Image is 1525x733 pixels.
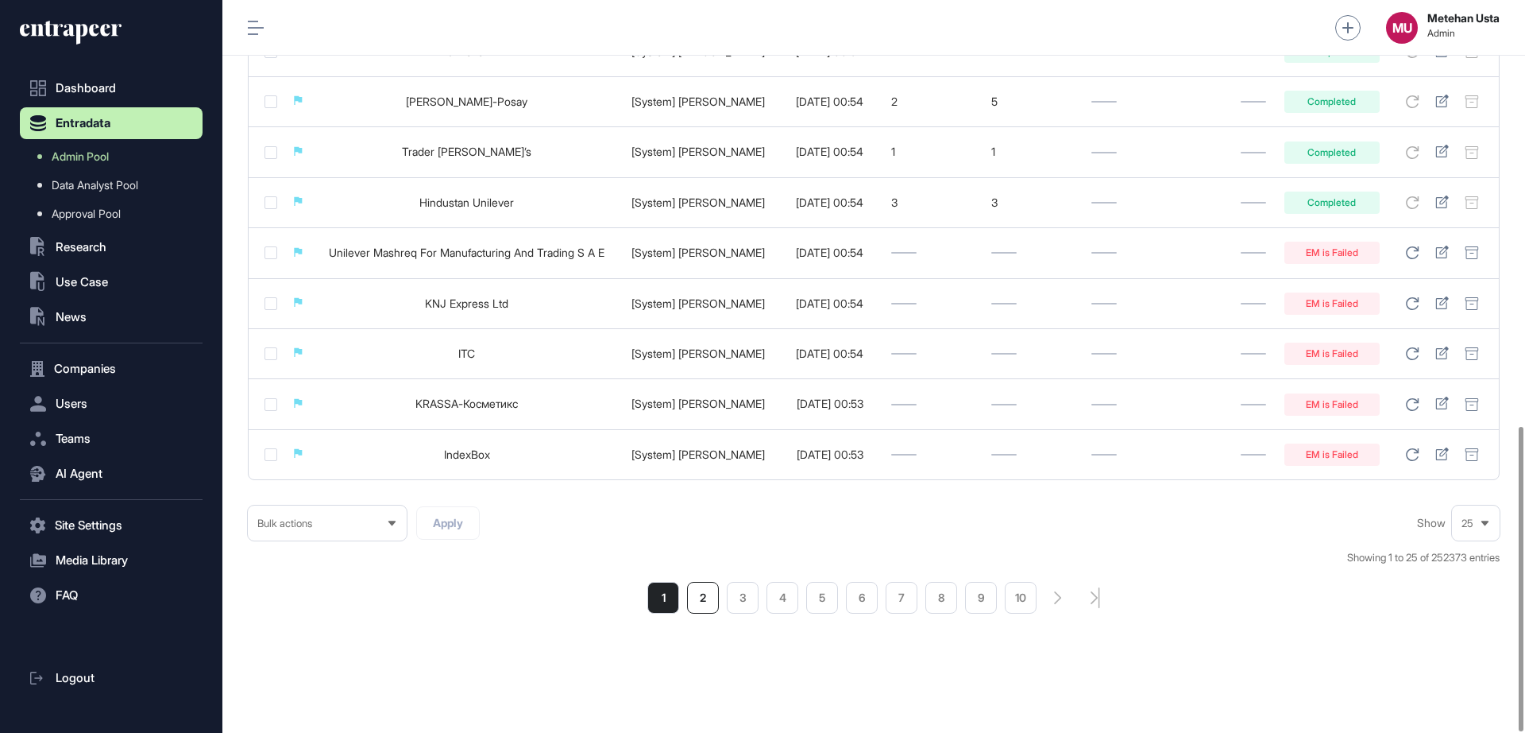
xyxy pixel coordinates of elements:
a: 1 [647,582,679,614]
button: MU [1386,12,1418,44]
a: Hindustan Unilever [419,196,514,209]
div: [DATE] 00:53 [785,448,874,461]
span: Teams [56,432,91,445]
span: Approval Pool [52,207,121,220]
button: Site Settings [20,510,203,541]
button: Teams [20,423,203,455]
div: 3 [991,196,1075,209]
strong: Metehan Usta [1427,12,1500,25]
a: 9 [965,582,997,614]
a: Unilever Mashreq For Manufacturing And Trading S A E [329,246,604,259]
span: Site Settings [55,519,122,532]
a: Trader [PERSON_NAME]’s [402,145,531,158]
span: AI Agent [56,467,102,480]
div: EM is Failed [1284,444,1380,466]
a: Logout [20,662,203,694]
a: search-pagination-next-button [1054,591,1062,604]
span: Users [56,398,87,410]
a: [System] [PERSON_NAME] [631,297,765,310]
button: Entradata [20,107,203,139]
div: [DATE] 00:54 [785,347,874,360]
a: Data Analyst Pool [28,171,203,200]
a: KNJ Express Ltd [425,297,508,310]
div: Completed [1284,142,1380,164]
div: 2 [891,95,975,108]
span: Data Analyst Pool [52,179,138,192]
span: Dashboard [56,82,116,95]
a: 2 [687,582,719,614]
div: [DATE] 00:54 [785,196,874,209]
div: 1 [891,145,975,158]
a: 4 [766,582,798,614]
a: [System] [PERSON_NAME] [631,145,765,158]
a: 5 [806,582,838,614]
a: [System] [PERSON_NAME] [631,196,765,209]
button: Companies [20,353,203,385]
a: 8 [925,582,957,614]
a: Dashboard [20,72,203,104]
span: FAQ [56,589,78,602]
button: Research [20,231,203,263]
a: [System] [PERSON_NAME] [631,347,765,360]
button: Users [20,388,203,420]
span: Admin Pool [52,150,109,163]
div: [DATE] 00:54 [785,246,874,259]
a: KRASSA-Косметикс [415,397,518,410]
button: News [20,301,203,333]
span: Media Library [56,554,128,567]
a: 6 [846,582,878,614]
a: 7 [886,582,917,614]
a: [System] [PERSON_NAME] [631,95,765,108]
span: Use Case [56,276,108,289]
span: Research [56,241,106,254]
a: 3 [727,582,759,614]
a: [System] [PERSON_NAME] [631,45,765,58]
span: Bulk actions [257,518,312,529]
a: [System] [PERSON_NAME] [631,397,765,410]
div: EM is Failed [1284,343,1380,365]
div: EM is Failed [1284,394,1380,416]
span: News [56,311,87,324]
a: [System] [PERSON_NAME] [631,246,765,259]
span: 25 [1461,518,1473,529]
div: Showing 1 to 25 of 252373 entries [1347,550,1500,566]
div: [DATE] 00:53 [785,398,874,410]
button: FAQ [20,580,203,611]
a: 10 [1005,582,1037,614]
div: 1 [991,145,1075,158]
span: Logout [56,672,95,685]
a: search-pagination-last-page-button [1091,588,1100,608]
span: Admin [1427,28,1500,39]
a: ITC [458,347,475,360]
div: 5 [991,95,1075,108]
div: EM is Failed [1284,293,1380,315]
a: Unilever [446,45,488,58]
div: EM is Failed [1284,242,1380,264]
button: Media Library [20,545,203,576]
a: [System] [PERSON_NAME] [631,448,765,461]
a: [PERSON_NAME]-Posay [406,95,527,108]
span: Companies [54,363,116,375]
div: Completed [1284,192,1380,214]
span: Entradata [56,117,110,130]
button: AI Agent [20,458,203,490]
span: Show [1417,517,1446,529]
button: Use Case [20,266,203,298]
div: 3 [891,196,975,209]
div: [DATE] 00:54 [785,145,874,158]
a: IndexBox [444,448,490,461]
div: [DATE] 00:54 [785,95,874,108]
div: Completed [1284,91,1380,113]
div: [DATE] 00:54 [785,297,874,310]
a: Approval Pool [28,200,203,228]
